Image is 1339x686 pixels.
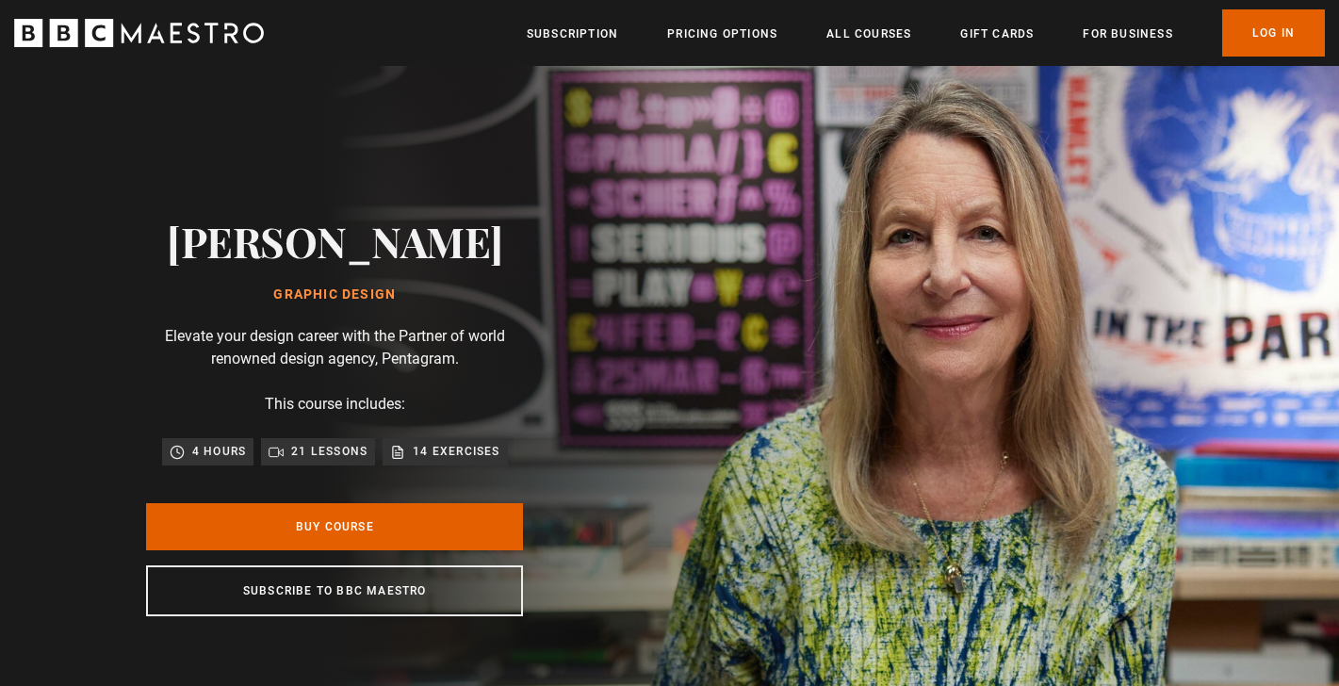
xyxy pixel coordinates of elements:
[167,287,503,302] h1: Graphic Design
[1083,24,1172,43] a: For business
[667,24,777,43] a: Pricing Options
[960,24,1034,43] a: Gift Cards
[1222,9,1325,57] a: Log In
[146,325,523,370] p: Elevate your design career with the Partner of world renowned design agency, Pentagram.
[167,217,503,265] h2: [PERSON_NAME]
[14,19,264,47] svg: BBC Maestro
[826,24,911,43] a: All Courses
[146,503,523,550] a: Buy Course
[146,565,523,616] a: Subscribe to BBC Maestro
[413,442,499,461] p: 14 exercises
[265,393,405,416] p: This course includes:
[527,24,618,43] a: Subscription
[192,442,246,461] p: 4 hours
[527,9,1325,57] nav: Primary
[291,442,367,461] p: 21 lessons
